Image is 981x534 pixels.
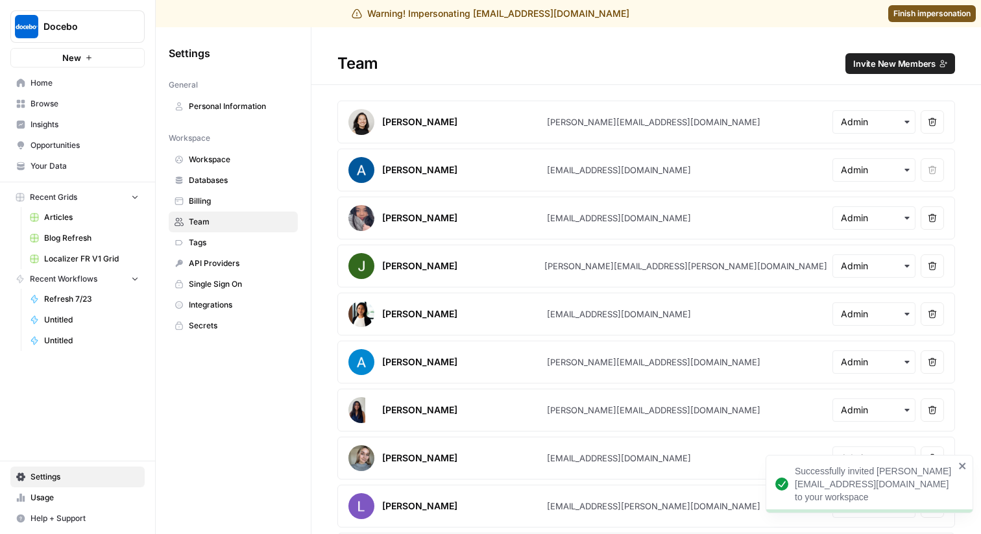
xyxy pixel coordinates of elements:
[189,320,292,332] span: Secrets
[841,452,907,465] input: Admin
[169,45,210,61] span: Settings
[30,492,139,504] span: Usage
[352,7,629,20] div: Warning! Impersonating [EMAIL_ADDRESS][DOMAIN_NAME]
[169,274,298,295] a: Single Sign On
[169,212,298,232] a: Team
[10,93,145,114] a: Browse
[30,160,139,172] span: Your Data
[10,73,145,93] a: Home
[544,260,827,273] div: [PERSON_NAME][EMAIL_ADDRESS][PERSON_NAME][DOMAIN_NAME]
[348,253,374,279] img: avatar
[189,258,292,269] span: API Providers
[382,356,457,369] div: [PERSON_NAME]
[10,508,145,529] button: Help + Support
[841,356,907,369] input: Admin
[189,175,292,186] span: Databases
[189,216,292,228] span: Team
[189,299,292,311] span: Integrations
[15,15,38,38] img: Docebo Logo
[189,278,292,290] span: Single Sign On
[169,295,298,315] a: Integrations
[841,212,907,225] input: Admin
[853,57,936,70] span: Invite New Members
[24,289,145,309] a: Refresh 7/23
[30,513,139,524] span: Help + Support
[382,452,457,465] div: [PERSON_NAME]
[348,109,374,135] img: avatar
[30,191,77,203] span: Recent Grids
[169,132,210,144] span: Workspace
[10,10,145,43] button: Workspace: Docebo
[169,232,298,253] a: Tags
[382,500,457,513] div: [PERSON_NAME]
[382,308,457,321] div: [PERSON_NAME]
[311,53,981,74] div: Team
[841,404,907,417] input: Admin
[348,301,374,327] img: avatar
[348,205,374,231] img: avatar
[382,212,457,225] div: [PERSON_NAME]
[169,253,298,274] a: API Providers
[10,135,145,156] a: Opportunities
[169,191,298,212] a: Billing
[348,157,374,183] img: avatar
[24,249,145,269] a: Localizer FR V1 Grid
[30,471,139,483] span: Settings
[547,164,691,176] div: [EMAIL_ADDRESS][DOMAIN_NAME]
[795,465,954,504] div: Successfully invited [PERSON_NAME][EMAIL_ADDRESS][DOMAIN_NAME] to your workspace
[10,188,145,207] button: Recent Grids
[30,140,139,151] span: Opportunities
[44,253,139,265] span: Localizer FR V1 Grid
[547,115,760,128] div: [PERSON_NAME][EMAIL_ADDRESS][DOMAIN_NAME]
[893,8,971,19] span: Finish impersonation
[24,330,145,351] a: Untitled
[547,308,691,321] div: [EMAIL_ADDRESS][DOMAIN_NAME]
[43,20,122,33] span: Docebo
[845,53,955,74] button: Invite New Members
[547,452,691,465] div: [EMAIL_ADDRESS][DOMAIN_NAME]
[10,269,145,289] button: Recent Workflows
[382,164,457,176] div: [PERSON_NAME]
[30,77,139,89] span: Home
[44,293,139,305] span: Refresh 7/23
[348,493,374,519] img: avatar
[169,315,298,336] a: Secrets
[24,309,145,330] a: Untitled
[547,212,691,225] div: [EMAIL_ADDRESS][DOMAIN_NAME]
[888,5,976,22] a: Finish impersonation
[44,335,139,346] span: Untitled
[30,98,139,110] span: Browse
[62,51,81,64] span: New
[44,314,139,326] span: Untitled
[169,149,298,170] a: Workspace
[10,114,145,135] a: Insights
[30,273,97,285] span: Recent Workflows
[841,115,907,128] input: Admin
[841,260,907,273] input: Admin
[189,237,292,249] span: Tags
[169,96,298,117] a: Personal Information
[44,232,139,244] span: Blog Refresh
[841,164,907,176] input: Admin
[382,115,457,128] div: [PERSON_NAME]
[841,308,907,321] input: Admin
[44,212,139,223] span: Articles
[348,445,374,471] img: avatar
[547,356,760,369] div: [PERSON_NAME][EMAIL_ADDRESS][DOMAIN_NAME]
[189,101,292,112] span: Personal Information
[382,260,457,273] div: [PERSON_NAME]
[24,228,145,249] a: Blog Refresh
[547,404,760,417] div: [PERSON_NAME][EMAIL_ADDRESS][DOMAIN_NAME]
[10,467,145,487] a: Settings
[189,154,292,165] span: Workspace
[189,195,292,207] span: Billing
[10,156,145,176] a: Your Data
[348,349,374,375] img: avatar
[547,500,760,513] div: [EMAIL_ADDRESS][PERSON_NAME][DOMAIN_NAME]
[10,48,145,67] button: New
[24,207,145,228] a: Articles
[10,487,145,508] a: Usage
[169,79,198,91] span: General
[348,397,365,423] img: avatar
[958,461,967,471] button: close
